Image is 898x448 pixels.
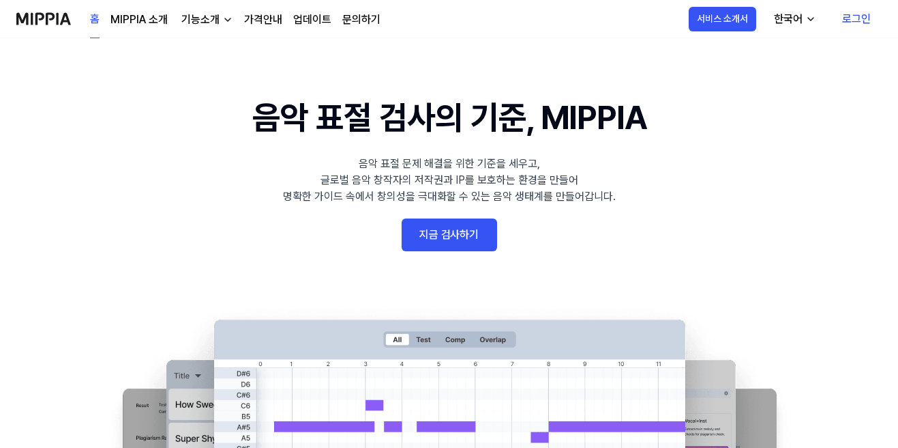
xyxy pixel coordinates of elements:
[90,1,100,38] a: 홈
[179,12,222,28] div: 기능소개
[293,12,331,28] a: 업데이트
[244,12,282,28] a: 가격안내
[283,156,616,205] div: 음악 표절 문제 해결을 위한 기준을 세우고, 글로벌 음악 창작자의 저작권과 IP를 보호하는 환경을 만들어 명확한 가이드 속에서 창의성을 극대화할 수 있는 음악 생태계를 만들어...
[179,12,233,28] button: 기능소개
[763,5,824,33] button: 한국어
[252,93,646,142] h1: 음악 표절 검사의 기준, MIPPIA
[110,12,168,28] a: MIPPIA 소개
[771,11,805,27] div: 한국어
[689,7,756,31] button: 서비스 소개서
[402,219,497,251] a: 지금 검사하기
[222,14,233,25] img: down
[342,12,380,28] a: 문의하기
